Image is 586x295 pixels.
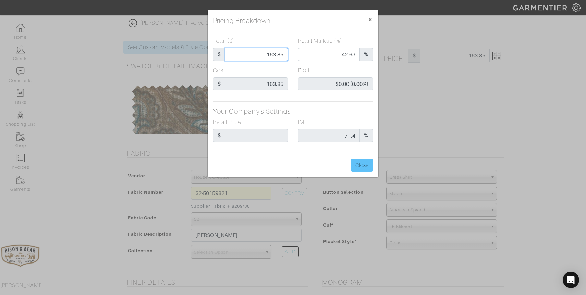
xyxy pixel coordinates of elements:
[298,118,308,126] label: IMU
[362,10,378,29] button: Close
[213,66,225,75] label: Cost
[213,15,271,26] h5: Pricing Breakdown
[359,129,373,142] span: %
[213,77,225,90] span: $
[213,48,225,61] span: $
[359,48,373,61] span: %
[368,15,373,24] span: ×
[298,66,311,75] label: Profit
[298,37,342,45] label: Retail Markup (%)
[213,129,225,142] span: $
[298,48,360,61] input: Markup %
[213,107,373,115] h5: Your Company's Settings
[213,118,241,126] label: Retail Price
[225,48,288,61] input: Unit Price
[563,272,579,288] div: Open Intercom Messenger
[213,37,234,45] label: Total ($)
[351,159,373,172] button: Close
